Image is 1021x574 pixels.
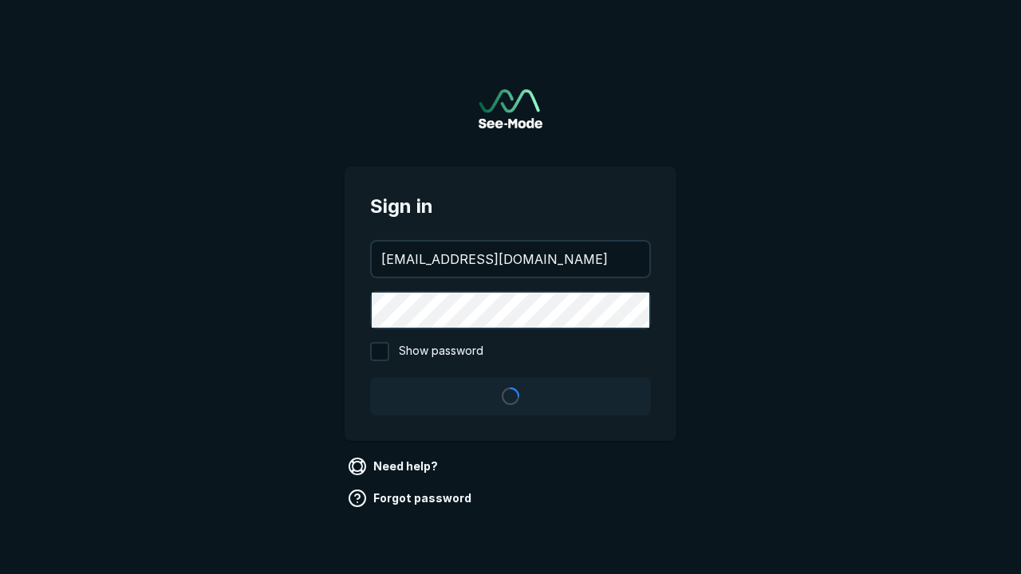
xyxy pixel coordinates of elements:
span: Sign in [370,192,651,221]
input: your@email.com [372,242,649,277]
img: See-Mode Logo [479,89,542,128]
a: Forgot password [345,486,478,511]
span: Show password [399,342,483,361]
a: Need help? [345,454,444,479]
a: Go to sign in [479,89,542,128]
